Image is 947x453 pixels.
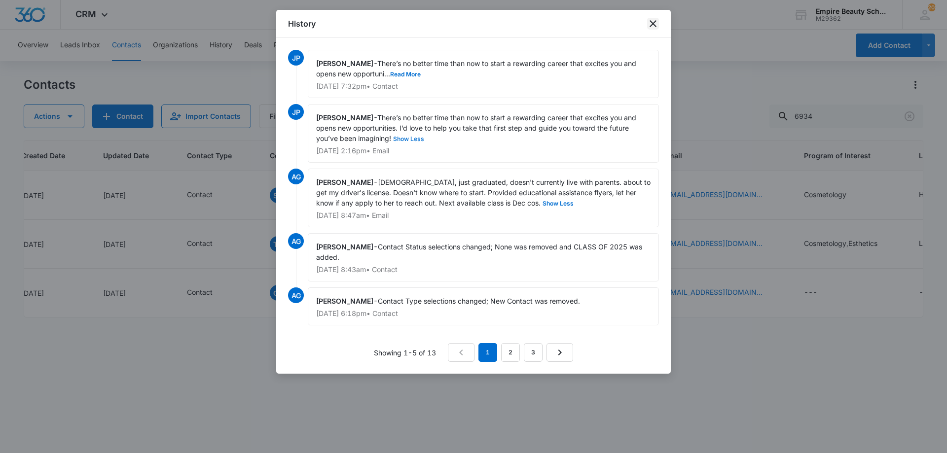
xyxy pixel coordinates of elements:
span: JP [288,104,304,120]
button: Show Less [541,201,576,207]
span: There’s no better time than now to start a rewarding career that excites you and opens new opport... [316,113,638,142]
button: Show Less [391,136,426,142]
button: Read More [390,71,421,77]
div: - [308,233,659,281]
em: 1 [478,343,497,362]
span: [PERSON_NAME] [316,178,373,186]
p: [DATE] 8:43am • Contact [316,266,651,273]
h1: History [288,18,316,30]
span: Contact Type selections changed; New Contact was removed. [378,297,580,305]
p: [DATE] 7:32pm • Contact [316,83,651,90]
span: [PERSON_NAME] [316,113,373,122]
a: Page 2 [501,343,520,362]
p: [DATE] 2:16pm • Email [316,147,651,154]
div: - [308,50,659,98]
span: [DEMOGRAPHIC_DATA], just graduated, doesn't currently live with parents. about to get my driver's... [316,178,653,207]
a: Page 3 [524,343,543,362]
button: close [647,18,659,30]
span: Contact Status selections changed; None was removed and CLASS OF 2025 was added. [316,243,644,261]
span: There’s no better time than now to start a rewarding career that excites you and opens new opport... [316,59,638,78]
span: [PERSON_NAME] [316,59,373,68]
span: [PERSON_NAME] [316,243,373,251]
div: - [308,287,659,325]
span: JP [288,50,304,66]
p: [DATE] 8:47am • Email [316,212,651,219]
a: Next Page [546,343,573,362]
span: AG [288,233,304,249]
span: AG [288,169,304,184]
span: AG [288,287,304,303]
div: - [308,169,659,227]
p: Showing 1-5 of 13 [374,348,436,358]
span: [PERSON_NAME] [316,297,373,305]
div: - [308,104,659,163]
nav: Pagination [448,343,573,362]
p: [DATE] 6:18pm • Contact [316,310,651,317]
